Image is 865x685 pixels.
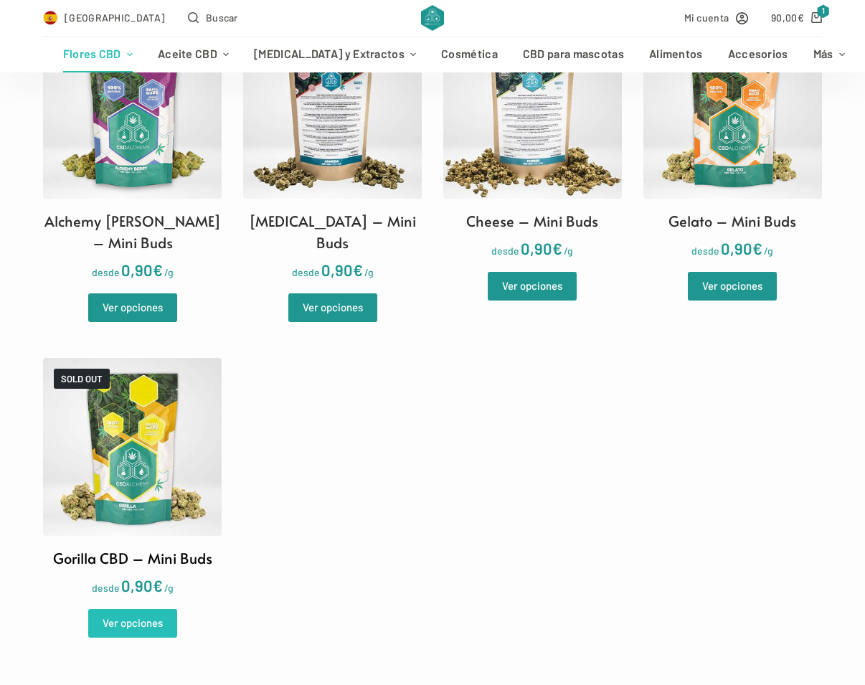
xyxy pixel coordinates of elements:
a: Carro de compra [771,9,822,26]
a: Alimentos [636,37,715,72]
h2: Gorilla CBD – Mini Buds [53,547,212,569]
span: desde [691,245,719,257]
a: Cosmética [429,37,511,72]
span: € [752,239,762,258]
span: desde [92,266,120,278]
span: € [552,239,562,258]
a: Alchemy [PERSON_NAME] – Mini Buds desde0,90€/g [43,20,222,283]
span: € [153,260,163,279]
bdi: 0,90 [721,239,762,258]
span: Buscar [206,9,238,26]
a: [MEDICAL_DATA] y Extractos [242,37,429,72]
a: Flores CBD [50,37,145,72]
a: SOLD OUTGorilla CBD – Mini Buds desde0,90€/g [43,358,222,599]
bdi: 90,00 [771,11,804,24]
h2: Cheese – Mini Buds [466,210,598,232]
a: Elige las opciones para “Cheese - Mini Buds” [488,272,577,301]
a: Elige las opciones para “Gorilla CBD - Mini Buds” [88,609,177,638]
span: Mi cuenta [684,9,729,26]
bdi: 0,90 [521,239,562,258]
span: € [798,11,804,24]
h2: Gelato – Mini Buds [668,210,796,232]
span: desde [292,266,320,278]
img: CBD Alchemy [421,5,443,31]
span: 1 [817,4,830,18]
img: ES Flag [43,11,57,25]
a: Gelato – Mini Buds desde0,90€/g [643,20,822,261]
bdi: 0,90 [121,260,163,279]
span: /g [364,266,374,278]
h2: Alchemy [PERSON_NAME] – Mini Buds [43,210,222,253]
bdi: 0,90 [121,576,163,595]
nav: Menú de cabecera [50,37,814,72]
span: € [353,260,363,279]
span: € [153,576,163,595]
a: CBD para mascotas [510,37,636,72]
span: /g [564,245,573,257]
a: Select Country [43,9,165,26]
a: Más [800,37,857,72]
a: Mi cuenta [684,9,749,26]
span: SOLD OUT [54,369,110,389]
bdi: 0,90 [321,260,363,279]
a: Cheese – Mini Buds desde0,90€/g [443,20,622,261]
span: desde [92,582,120,594]
button: Abrir formulario de búsqueda [188,9,238,26]
span: /g [764,245,773,257]
span: /g [164,582,174,594]
span: /g [164,266,174,278]
a: Elige las opciones para “Alchemy Berry - Mini Buds” [88,293,177,322]
span: desde [491,245,519,257]
a: [MEDICAL_DATA] – Mini Buds desde0,90€/g [243,20,422,283]
a: Elige las opciones para “Amnesia - Mini Buds” [288,293,377,322]
a: Accesorios [715,37,800,72]
h2: [MEDICAL_DATA] – Mini Buds [243,210,422,253]
span: [GEOGRAPHIC_DATA] [65,9,165,26]
a: Aceite CBD [145,37,241,72]
a: Elige las opciones para “Gelato - Mini Buds” [688,272,777,301]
